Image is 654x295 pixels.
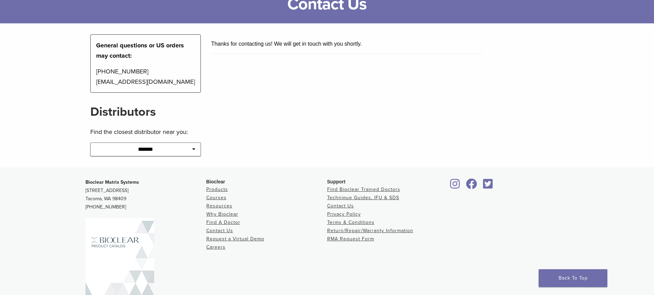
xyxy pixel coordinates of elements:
a: Bioclear [464,183,480,190]
strong: General questions or US orders may contact: [96,42,184,59]
a: Products [206,186,228,192]
p: Find the closest distributor near you: [90,127,201,137]
span: Bioclear [206,179,225,184]
p: [PHONE_NUMBER] [EMAIL_ADDRESS][DOMAIN_NAME] [96,66,195,87]
a: Find Bioclear Trained Doctors [327,186,400,192]
a: Contact Us [327,203,354,209]
strong: Bioclear Matrix Systems [85,179,139,185]
a: RMA Request Form [327,236,374,242]
a: Request a Virtual Demo [206,236,264,242]
h2: Distributors [90,104,201,120]
a: Courses [206,195,227,201]
a: Careers [206,244,226,250]
a: Terms & Conditions [327,219,375,225]
a: Contact Us [206,228,233,234]
a: Back To Top [539,269,607,287]
a: Bioclear [481,183,495,190]
a: Privacy Policy [327,211,361,217]
div: Thanks for contacting us! We will get in touch with you shortly. [211,40,483,48]
a: Return/Repair/Warranty Information [327,228,413,234]
a: Resources [206,203,232,209]
a: Technique Guides, IFU & SDS [327,195,399,201]
a: Find A Doctor [206,219,240,225]
span: Support [327,179,346,184]
p: [STREET_ADDRESS] Tacoma, WA 98409 [PHONE_NUMBER] [85,178,206,211]
a: Why Bioclear [206,211,238,217]
a: Bioclear [448,183,462,190]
